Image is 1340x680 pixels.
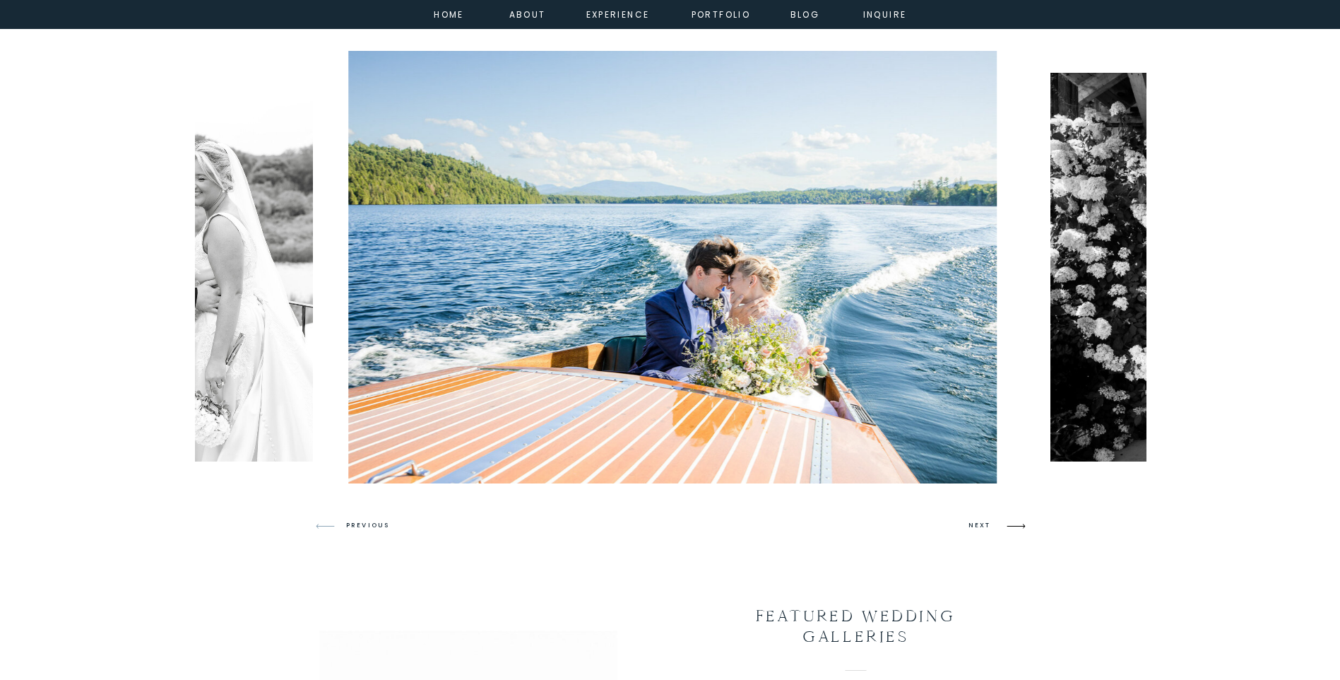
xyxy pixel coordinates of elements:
a: Blog [780,7,831,20]
h3: PREVIOUS [346,520,401,532]
a: portfolio [691,7,752,20]
h3: NEXT [968,520,995,532]
a: home [430,7,468,20]
h2: FEATURED wedding galleries [734,606,978,655]
a: experience [586,7,644,20]
a: inquire [860,7,911,20]
a: about [509,7,541,20]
